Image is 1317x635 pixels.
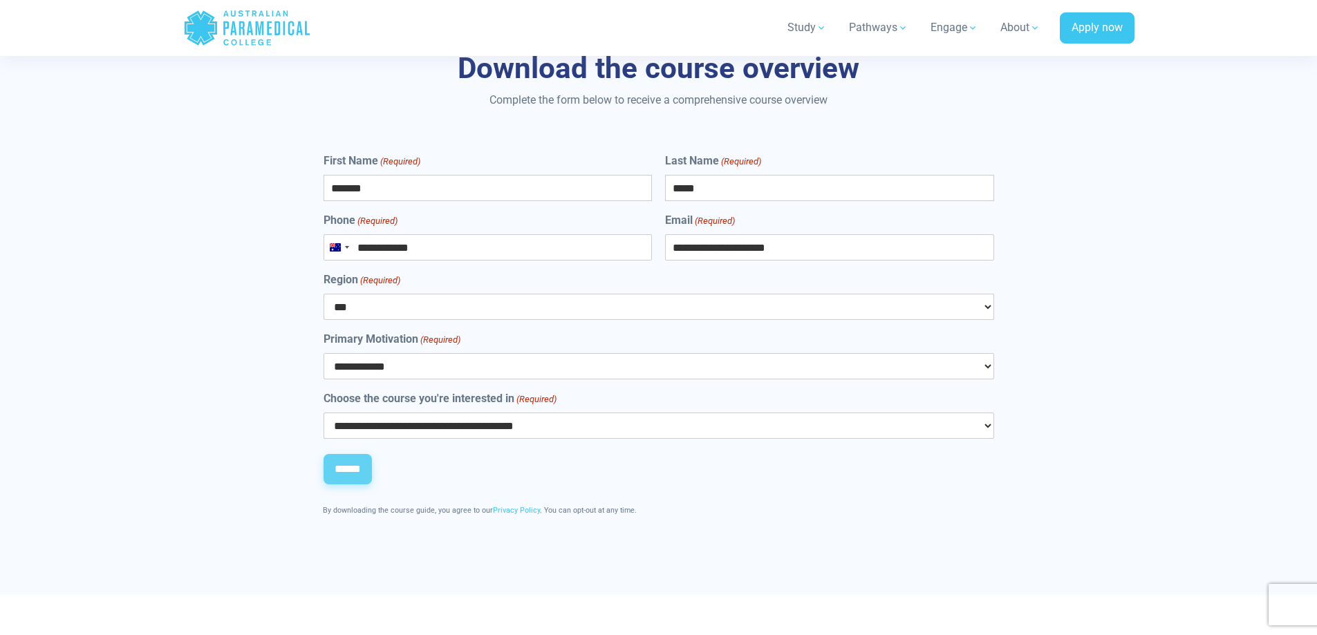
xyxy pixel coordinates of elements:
a: Pathways [841,8,917,47]
p: Complete the form below to receive a comprehensive course overview [254,92,1063,108]
a: About [992,8,1049,47]
span: (Required) [359,274,400,287]
h3: Download the course overview [254,51,1063,86]
button: Selected country [324,235,353,260]
a: Apply now [1060,12,1134,44]
label: Region [324,272,400,288]
a: Engage [922,8,987,47]
label: First Name [324,153,420,169]
a: Study [779,8,835,47]
span: (Required) [419,333,460,347]
label: Phone [324,212,398,229]
span: (Required) [694,214,736,228]
span: (Required) [515,392,557,406]
label: Choose the course you're interested in [324,390,557,407]
label: Email [665,212,735,229]
a: Privacy Policy [493,506,540,515]
span: (Required) [720,155,762,169]
a: Australian Paramedical College [183,6,311,50]
span: (Required) [356,214,398,228]
span: By downloading the course guide, you agree to our . You can opt-out at any time. [323,506,637,515]
label: Last Name [665,153,761,169]
label: Primary Motivation [324,331,460,348]
span: (Required) [379,155,420,169]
